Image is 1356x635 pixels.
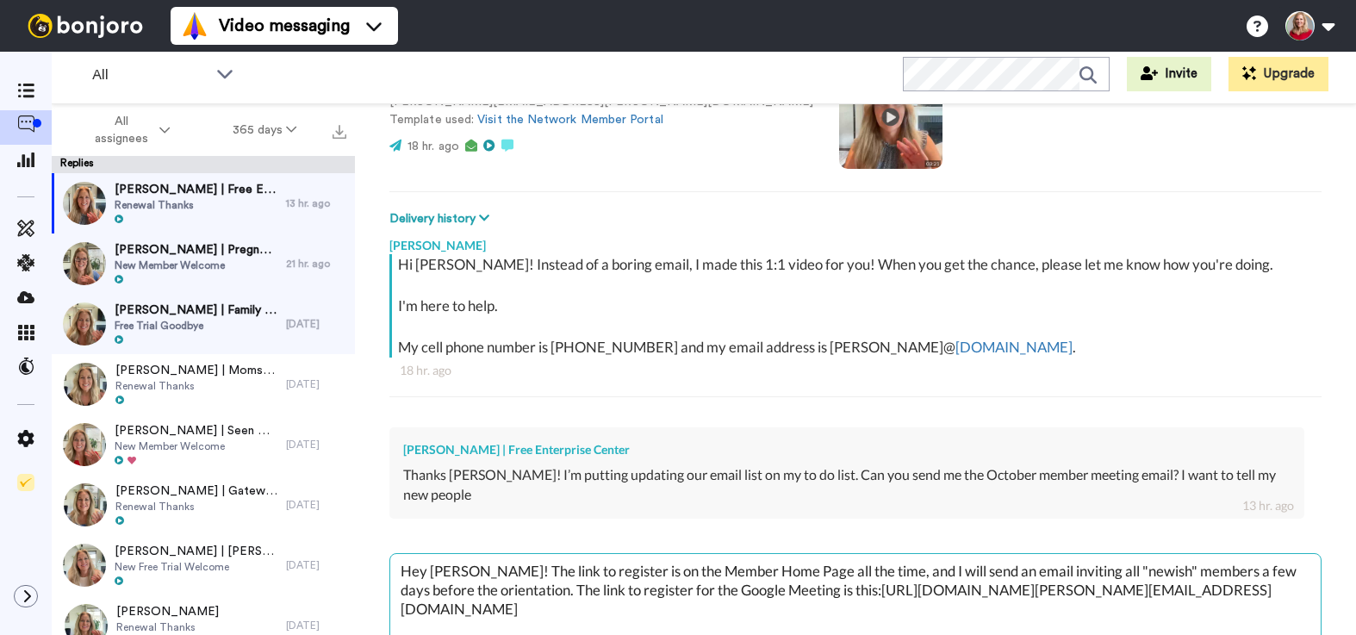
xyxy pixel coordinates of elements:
span: [PERSON_NAME] | Family Resource Center [115,302,277,319]
img: 1406ba0c-0635-48df-a00a-964b69bfdbfc-thumb.jpg [63,423,106,466]
a: Visit the Network Member Portal [477,114,662,126]
div: [DATE] [286,619,346,632]
div: [DATE] [286,438,346,451]
img: cb153446-d192-445b-a147-11a708a8919f-thumb.jpg [63,544,106,587]
div: [PERSON_NAME] [389,228,1322,254]
button: All assignees [55,106,202,154]
span: [PERSON_NAME] | Seen Heard and Known [115,422,277,439]
span: All [92,65,208,85]
img: Checklist.svg [17,474,34,491]
span: 18 hr. ago [407,140,459,153]
div: 13 hr. ago [1242,497,1294,514]
button: Delivery history [389,209,495,228]
img: 271c1afd-db5e-483a-8a76-90a56daa7f14-thumb.jpg [63,182,106,225]
a: [PERSON_NAME] | [PERSON_NAME] Branch CCNew Free Trial Welcome[DATE] [52,535,355,595]
div: Replies [52,156,355,173]
a: [PERSON_NAME] | Moms ConnectRenewal Thanks[DATE] [52,354,355,414]
span: Renewal Thanks [115,379,277,393]
button: Invite [1127,57,1211,91]
span: [PERSON_NAME] | Gateway Mission [115,482,277,500]
img: d13a94ab-ae9d-42ec-8d05-196d7d34cbf9-thumb.jpg [63,302,106,346]
div: [DATE] [286,498,346,512]
img: export.svg [333,125,346,139]
span: [PERSON_NAME] | [PERSON_NAME] Branch CC [115,543,277,560]
div: 18 hr. ago [400,362,1311,379]
img: c3682782-09da-43fa-b4aa-c4258b8882c4-thumb.jpg [64,483,107,526]
p: [PERSON_NAME][EMAIL_ADDRESS][PERSON_NAME][DOMAIN_NAME] Template used: [389,93,813,129]
span: Free Trial Goodbye [115,319,277,333]
span: [PERSON_NAME] | Moms Connect [115,362,277,379]
div: [PERSON_NAME] | Free Enterprise Center [403,441,1291,458]
button: Export all results that match these filters now. [327,117,351,143]
span: Renewal Thanks [115,198,277,212]
span: [PERSON_NAME] | Pregnancy Care Center [115,241,277,258]
span: New Free Trial Welcome [115,560,277,574]
a: [DOMAIN_NAME] [955,338,1073,356]
div: 13 hr. ago [286,196,346,210]
span: All assignees [86,113,156,147]
span: [PERSON_NAME] [116,603,219,620]
a: [PERSON_NAME] | Family Resource CenterFree Trial Goodbye[DATE] [52,294,355,354]
button: Upgrade [1228,57,1328,91]
a: [PERSON_NAME] | Free Enterprise CenterRenewal Thanks13 hr. ago [52,173,355,233]
img: bj-logo-header-white.svg [21,14,150,38]
img: 89902675-d33e-4dd8-8636-8f4cb4bad4bd-thumb.jpg [64,363,107,406]
button: 365 days [202,115,328,146]
div: [DATE] [286,377,346,391]
span: New Member Welcome [115,258,277,272]
a: [PERSON_NAME] | Seen Heard and KnownNew Member Welcome[DATE] [52,414,355,475]
span: [PERSON_NAME] | Free Enterprise Center [115,181,277,198]
img: dfb01000-a2e2-44bb-85f1-5003dcbf2cd5-thumb.jpg [63,242,106,285]
a: [PERSON_NAME] | Pregnancy Care CenterNew Member Welcome21 hr. ago [52,233,355,294]
a: [PERSON_NAME] | Gateway MissionRenewal Thanks[DATE] [52,475,355,535]
span: Renewal Thanks [116,620,219,634]
div: Thanks [PERSON_NAME]! I’m putting updating our email list on my to do list. Can you send me the O... [403,465,1291,505]
div: [DATE] [286,558,346,572]
img: vm-color.svg [181,12,208,40]
div: 21 hr. ago [286,257,346,271]
div: Hi [PERSON_NAME]! Instead of a boring email, I made this 1:1 video for you! When you get the chan... [398,254,1317,358]
span: Renewal Thanks [115,500,277,514]
span: Video messaging [219,14,350,38]
span: New Member Welcome [115,439,277,453]
div: [DATE] [286,317,346,331]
